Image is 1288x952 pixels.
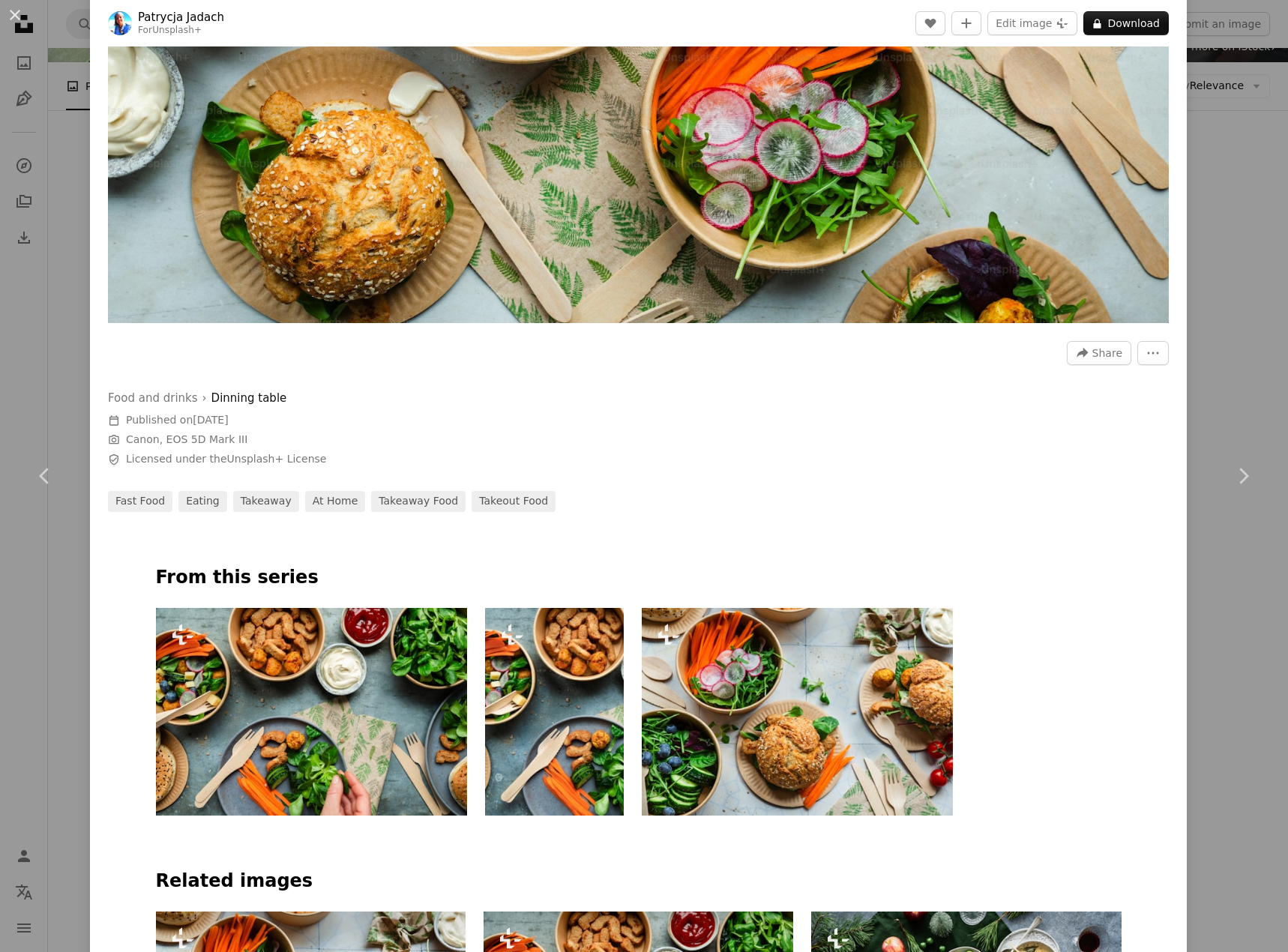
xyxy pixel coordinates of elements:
[126,414,229,426] span: Published on
[233,491,299,512] a: takeaway
[1083,11,1169,35] button: Download
[642,705,954,718] a: A table topped with bowls of food and utensils
[156,705,468,718] a: A table topped with plates of food and bowls of vegetables
[156,870,1122,894] h4: Related images
[138,25,224,37] div: For
[178,491,227,512] a: eating
[1092,342,1122,364] span: Share
[211,389,287,407] a: Dinning table
[126,433,247,448] button: Canon, EOS 5D Mark III
[987,11,1077,35] button: Edit image
[1198,404,1288,548] a: Next
[108,389,558,407] div: ›
[305,491,366,512] a: at home
[193,414,228,426] time: January 20, 2025 at 10:29:15 AM GMT+3
[485,608,624,816] img: A table topped with plates of food and bowls of vegetables
[485,705,624,718] a: A table topped with plates of food and bowls of vegetables
[126,452,326,467] span: Licensed under the
[152,25,202,35] a: Unsplash+
[915,11,945,35] button: Like
[1137,341,1169,365] button: More Actions
[951,11,981,35] button: Add to Collection
[642,608,954,816] img: A table topped with bowls of food and utensils
[472,491,556,512] a: takeout food
[138,10,224,25] a: Patrycja Jadach
[227,453,327,465] a: Unsplash+ License
[371,491,466,512] a: takeaway food
[156,566,1122,590] p: From this series
[156,608,468,816] img: A table topped with plates of food and bowls of vegetables
[108,389,198,407] a: Food and drinks
[108,491,172,512] a: fast food
[1067,341,1131,365] button: Share this image
[108,11,132,35] img: Go to Patrycja Jadach's profile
